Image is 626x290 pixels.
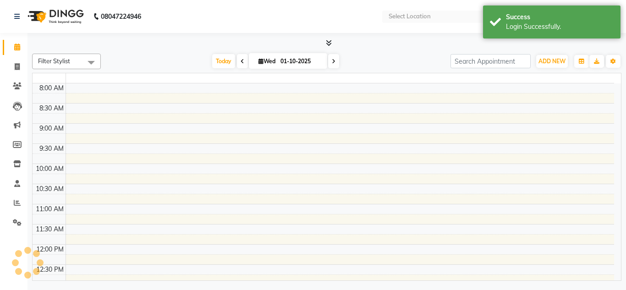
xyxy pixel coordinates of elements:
div: 8:30 AM [38,104,66,113]
div: 12:00 PM [34,245,66,254]
span: Filter Stylist [38,57,70,65]
div: 11:30 AM [34,224,66,234]
span: Today [212,54,235,68]
div: 12:30 PM [34,265,66,274]
button: ADD NEW [536,55,568,68]
img: logo [23,4,86,29]
input: 2025-10-01 [278,55,324,68]
div: Select Location [389,12,431,21]
b: 08047224946 [101,4,141,29]
div: 9:30 AM [38,144,66,153]
div: Login Successfully. [506,22,614,32]
div: 10:30 AM [34,184,66,194]
div: 11:00 AM [34,204,66,214]
div: 8:00 AM [38,83,66,93]
input: Search Appointment [450,54,531,68]
div: 9:00 AM [38,124,66,133]
span: ADD NEW [538,58,566,65]
span: Wed [256,58,278,65]
div: Success [506,12,614,22]
div: 10:00 AM [34,164,66,174]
